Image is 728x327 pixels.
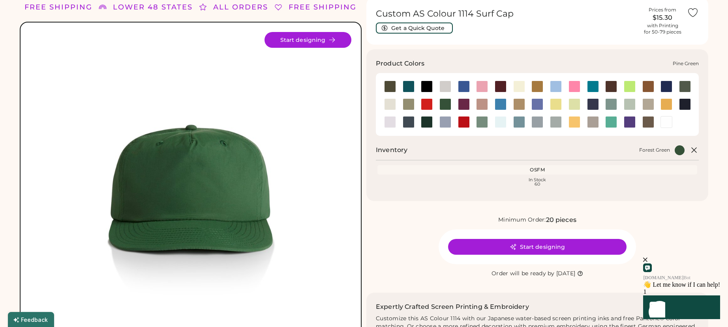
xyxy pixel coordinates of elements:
[265,32,351,48] button: Start designing
[24,2,92,13] div: FREE SHIPPING
[546,215,576,225] div: 20 pieces
[596,229,726,325] iframe: Front Chat
[556,270,576,278] div: [DATE]
[289,2,356,13] div: FREE SHIPPING
[113,2,193,13] div: LOWER 48 STATES
[448,239,627,255] button: Start designing
[376,23,453,34] button: Get a Quick Quote
[643,13,682,23] div: $15.30
[492,270,555,278] div: Order will be ready by
[379,167,696,173] div: OSFM
[673,60,699,67] div: Pine Green
[376,8,638,19] h1: Custom AS Colour 1114 Surf Cap
[376,59,424,68] h3: Product Colors
[379,178,696,186] div: In Stock 60
[649,7,676,13] div: Prices from
[498,216,546,224] div: Minimum Order:
[639,147,670,153] div: Forest Green
[376,145,407,155] h2: Inventory
[644,23,681,35] div: with Printing for 50-79 pieces
[213,2,268,13] div: ALL ORDERS
[376,302,529,312] h2: Expertly Crafted Screen Printing & Embroidery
